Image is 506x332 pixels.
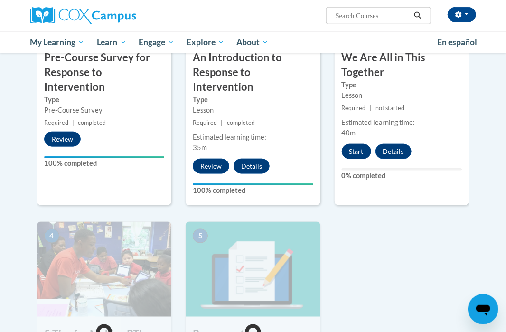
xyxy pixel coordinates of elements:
[375,144,412,159] button: Details
[180,31,231,53] a: Explore
[342,171,462,181] label: 0% completed
[231,31,275,53] a: About
[193,143,207,152] span: 35m
[221,119,223,126] span: |
[187,37,225,48] span: Explore
[193,229,208,243] span: 5
[335,50,469,80] h3: We Are All in This Together
[468,294,498,324] iframe: Button to launch messaging window
[139,37,174,48] span: Engage
[411,10,425,21] button: Search
[193,132,313,142] div: Estimated learning time:
[44,229,59,243] span: 4
[186,50,320,94] h3: An Introduction to Response to Intervention
[193,119,217,126] span: Required
[234,159,270,174] button: Details
[91,31,133,53] a: Learn
[437,37,477,47] span: En español
[44,95,164,105] label: Type
[30,37,84,48] span: My Learning
[186,222,320,317] img: Course Image
[193,95,313,105] label: Type
[78,119,106,126] span: completed
[37,222,171,317] img: Course Image
[30,7,169,24] a: Cox Campus
[24,31,91,53] a: My Learning
[193,159,229,174] button: Review
[44,158,164,169] label: 100% completed
[37,50,171,94] h3: Pre-Course Survey for Response to Intervention
[72,119,74,126] span: |
[193,105,313,115] div: Lesson
[448,7,476,22] button: Account Settings
[44,156,164,158] div: Your progress
[342,90,462,101] div: Lesson
[342,80,462,90] label: Type
[335,10,411,21] input: Search Courses
[375,104,404,112] span: not started
[342,104,366,112] span: Required
[227,119,255,126] span: completed
[342,117,462,128] div: Estimated learning time:
[193,183,313,185] div: Your progress
[370,104,372,112] span: |
[30,7,136,24] img: Cox Campus
[44,119,68,126] span: Required
[193,185,313,196] label: 100% completed
[97,37,127,48] span: Learn
[132,31,180,53] a: Engage
[342,129,356,137] span: 40m
[236,37,269,48] span: About
[44,105,164,115] div: Pre-Course Survey
[342,144,371,159] button: Start
[44,132,81,147] button: Review
[431,32,483,52] a: En español
[23,31,483,53] div: Main menu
